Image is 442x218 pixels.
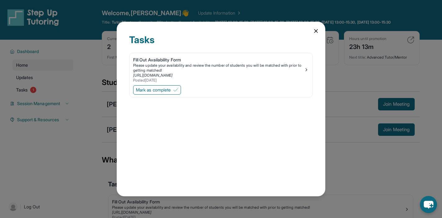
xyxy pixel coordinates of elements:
[133,85,181,95] button: Mark as complete
[133,73,173,78] a: [URL][DOMAIN_NAME]
[133,57,304,63] div: Fill Out Availability Form
[420,196,437,213] button: chat-button
[129,53,313,84] a: Fill Out Availability FormPlease update your availability and review the number of students you w...
[129,34,313,53] div: Tasks
[136,87,171,93] span: Mark as complete
[133,78,304,83] div: Posted [DATE]
[133,63,304,73] div: Please update your availability and review the number of students you will be matched with prior ...
[173,87,178,92] img: Mark as complete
